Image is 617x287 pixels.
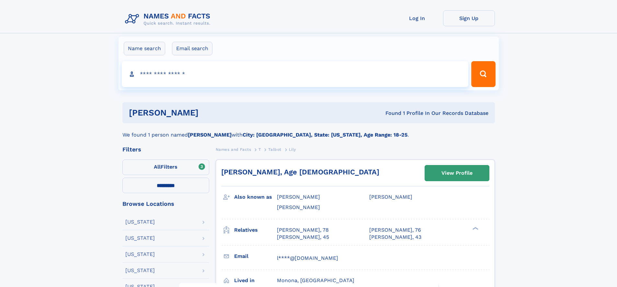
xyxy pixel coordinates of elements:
span: Monona, [GEOGRAPHIC_DATA] [277,277,354,283]
span: All [154,164,161,170]
a: Names and Facts [216,145,251,153]
a: [PERSON_NAME], 45 [277,234,329,241]
b: [PERSON_NAME] [188,132,232,138]
span: T [258,147,261,152]
a: Sign Up [443,10,495,26]
div: We found 1 person named with . [122,123,495,139]
h3: Lived in [234,275,277,286]
h3: Relatives [234,225,277,236]
label: Email search [172,42,212,55]
a: [PERSON_NAME], Age [DEMOGRAPHIC_DATA] [221,168,379,176]
div: [US_STATE] [125,236,155,241]
b: City: [GEOGRAPHIC_DATA], State: [US_STATE], Age Range: 18-25 [243,132,407,138]
span: Talbot [268,147,281,152]
a: Talbot [268,145,281,153]
label: Filters [122,160,209,175]
div: Browse Locations [122,201,209,207]
span: [PERSON_NAME] [277,194,320,200]
div: View Profile [441,166,473,181]
a: [PERSON_NAME], 43 [369,234,421,241]
a: [PERSON_NAME], 78 [277,226,329,234]
a: T [258,145,261,153]
span: Lily [289,147,296,152]
button: Search Button [471,61,495,87]
label: Name search [124,42,165,55]
div: ❯ [471,226,479,230]
h3: Also known as [234,192,277,203]
h3: Email [234,251,277,262]
div: [US_STATE] [125,219,155,225]
input: search input [122,61,469,87]
div: [US_STATE] [125,252,155,257]
span: [PERSON_NAME] [277,204,320,210]
a: Log In [391,10,443,26]
div: [US_STATE] [125,268,155,273]
img: Logo Names and Facts [122,10,216,28]
div: Filters [122,147,209,152]
a: [PERSON_NAME], 76 [369,226,421,234]
div: Found 1 Profile In Our Records Database [292,110,488,117]
a: View Profile [425,165,489,181]
h1: [PERSON_NAME] [129,109,292,117]
span: [PERSON_NAME] [369,194,412,200]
